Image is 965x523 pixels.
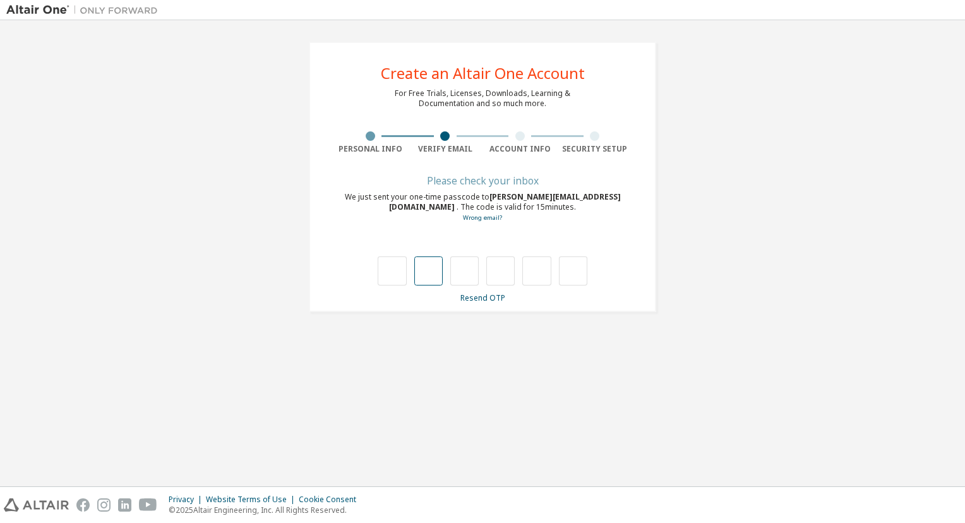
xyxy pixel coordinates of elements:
div: Create an Altair One Account [381,66,585,81]
span: [PERSON_NAME][EMAIL_ADDRESS][DOMAIN_NAME] [389,191,621,212]
div: Personal Info [333,144,408,154]
div: Account Info [482,144,558,154]
div: Security Setup [558,144,633,154]
div: Privacy [169,495,206,505]
p: © 2025 Altair Engineering, Inc. All Rights Reserved. [169,505,364,515]
img: Altair One [6,4,164,16]
div: Cookie Consent [299,495,364,505]
img: altair_logo.svg [4,498,69,512]
img: linkedin.svg [118,498,131,512]
div: Website Terms of Use [206,495,299,505]
a: Resend OTP [460,292,505,303]
div: For Free Trials, Licenses, Downloads, Learning & Documentation and so much more. [395,88,570,109]
div: Verify Email [408,144,483,154]
img: instagram.svg [97,498,111,512]
img: facebook.svg [76,498,90,512]
a: Go back to the registration form [463,213,502,222]
div: We just sent your one-time passcode to . The code is valid for 15 minutes. [333,192,632,223]
img: youtube.svg [139,498,157,512]
div: Please check your inbox [333,177,632,184]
